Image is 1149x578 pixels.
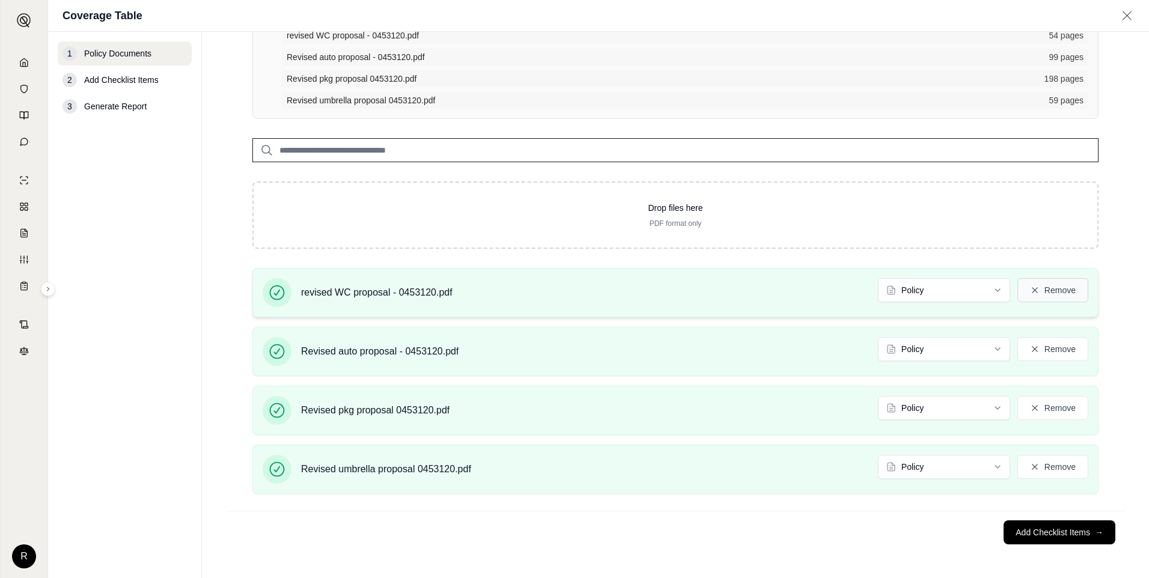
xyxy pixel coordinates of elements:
[1049,94,1083,106] span: 59 pages
[8,312,40,336] a: Contract Analysis
[287,73,1037,85] span: Revised pkg proposal 0453120.pdf
[17,13,31,28] img: Expand sidebar
[8,168,40,192] a: Single Policy
[8,274,40,298] a: Coverage Table
[301,285,453,300] span: revised WC proposal - 0453120.pdf
[84,74,159,86] span: Add Checklist Items
[1017,337,1088,361] button: Remove
[1049,51,1083,63] span: 99 pages
[1049,29,1083,41] span: 54 pages
[1017,455,1088,479] button: Remove
[8,248,40,272] a: Custom Report
[287,94,1041,106] span: Revised umbrella proposal 0453120.pdf
[1017,396,1088,420] button: Remove
[1044,73,1083,85] span: 198 pages
[84,47,151,59] span: Policy Documents
[301,403,450,418] span: Revised pkg proposal 0453120.pdf
[301,462,471,476] span: Revised umbrella proposal 0453120.pdf
[8,77,40,101] a: Documents Vault
[287,51,1041,63] span: Revised auto proposal - 0453120.pdf
[1017,278,1088,302] button: Remove
[12,8,36,32] button: Expand sidebar
[8,221,40,245] a: Claim Coverage
[41,282,55,296] button: Expand sidebar
[287,29,1041,41] span: revised WC proposal - 0453120.pdf
[1004,520,1115,544] button: Add Checklist Items→
[8,339,40,363] a: Legal Search Engine
[12,544,36,568] div: R
[1095,526,1103,538] span: →
[8,130,40,154] a: Chat
[273,219,1078,228] p: PDF format only
[8,50,40,75] a: Home
[8,103,40,127] a: Prompt Library
[273,202,1078,214] p: Drop files here
[62,7,142,24] h1: Coverage Table
[62,46,77,61] div: 1
[84,100,147,112] span: Generate Report
[301,344,459,359] span: Revised auto proposal - 0453120.pdf
[8,195,40,219] a: Policy Comparisons
[62,73,77,87] div: 2
[62,99,77,114] div: 3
